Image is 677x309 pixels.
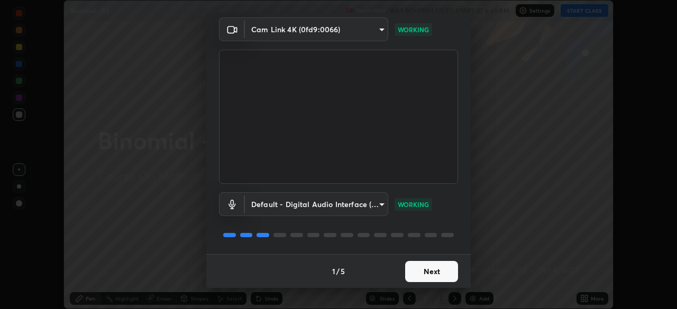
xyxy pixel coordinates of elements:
h4: / [336,266,340,277]
p: WORKING [398,25,429,34]
p: WORKING [398,200,429,209]
h4: 5 [341,266,345,277]
button: Next [405,261,458,282]
div: Cam Link 4K (0fd9:0066) [245,17,388,41]
div: Cam Link 4K (0fd9:0066) [245,192,388,216]
h4: 1 [332,266,335,277]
